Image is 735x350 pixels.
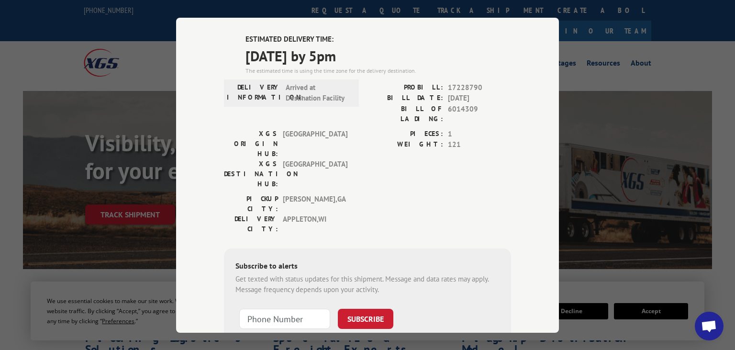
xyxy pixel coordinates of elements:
span: [GEOGRAPHIC_DATA] [283,158,347,189]
span: [DATE] by 5pm [245,45,511,66]
label: BILL OF LADING: [367,103,443,124]
div: Subscribe to alerts [235,260,500,273]
span: 17228790 [448,82,511,93]
span: [PERSON_NAME] , GA [283,193,347,214]
label: PICKUP CITY: [224,193,278,214]
label: XGS ORIGIN HUB: [224,128,278,158]
button: SUBSCRIBE [338,308,393,328]
div: Open chat [695,312,724,340]
label: PROBILL: [367,82,443,93]
label: WEIGHT: [367,139,443,150]
label: ESTIMATED DELIVERY TIME: [245,34,511,45]
div: The estimated time is using the time zone for the delivery destination. [245,66,511,75]
label: DELIVERY INFORMATION: [227,82,281,103]
input: Phone Number [239,308,330,328]
span: [DATE] [448,93,511,104]
label: BILL DATE: [367,93,443,104]
span: [GEOGRAPHIC_DATA] [283,128,347,158]
span: APPLETON , WI [283,214,347,234]
label: PIECES: [367,128,443,139]
span: 1 [448,128,511,139]
span: Arrived at Destination Facility [286,82,350,103]
div: Get texted with status updates for this shipment. Message and data rates may apply. Message frequ... [235,273,500,295]
span: 121 [448,139,511,150]
label: DELIVERY CITY: [224,214,278,234]
label: XGS DESTINATION HUB: [224,158,278,189]
span: 6014309 [448,103,511,124]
